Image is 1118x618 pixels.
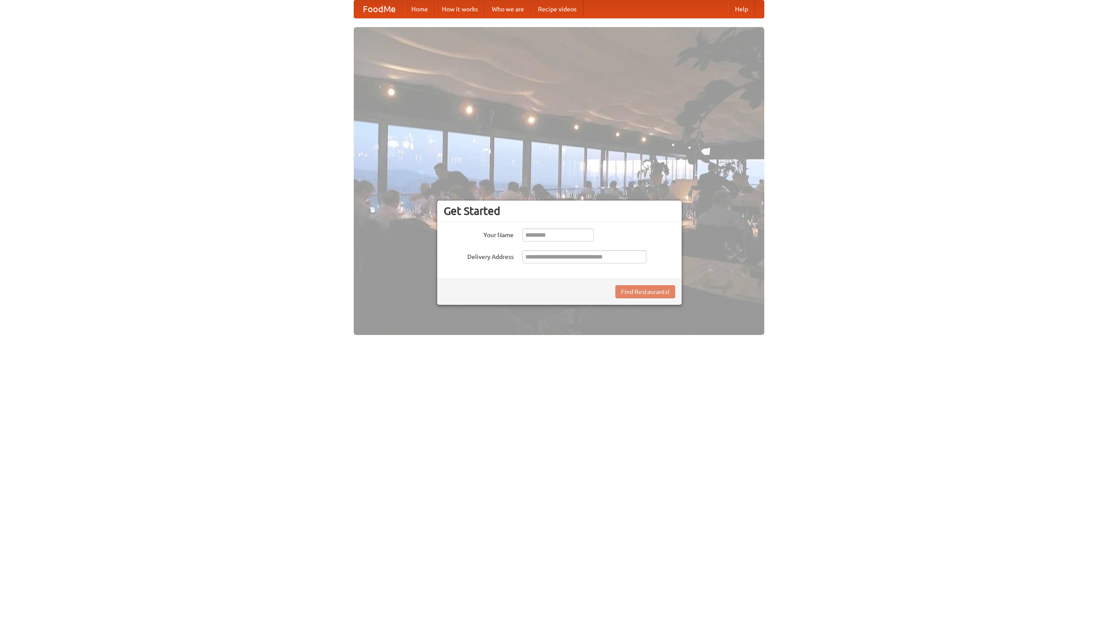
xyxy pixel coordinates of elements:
a: Recipe videos [531,0,583,18]
a: Home [404,0,435,18]
a: How it works [435,0,485,18]
a: Who we are [485,0,531,18]
button: Find Restaurants! [615,285,675,298]
a: FoodMe [354,0,404,18]
h3: Get Started [444,204,675,218]
label: Delivery Address [444,250,514,261]
a: Help [728,0,755,18]
label: Your Name [444,228,514,239]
